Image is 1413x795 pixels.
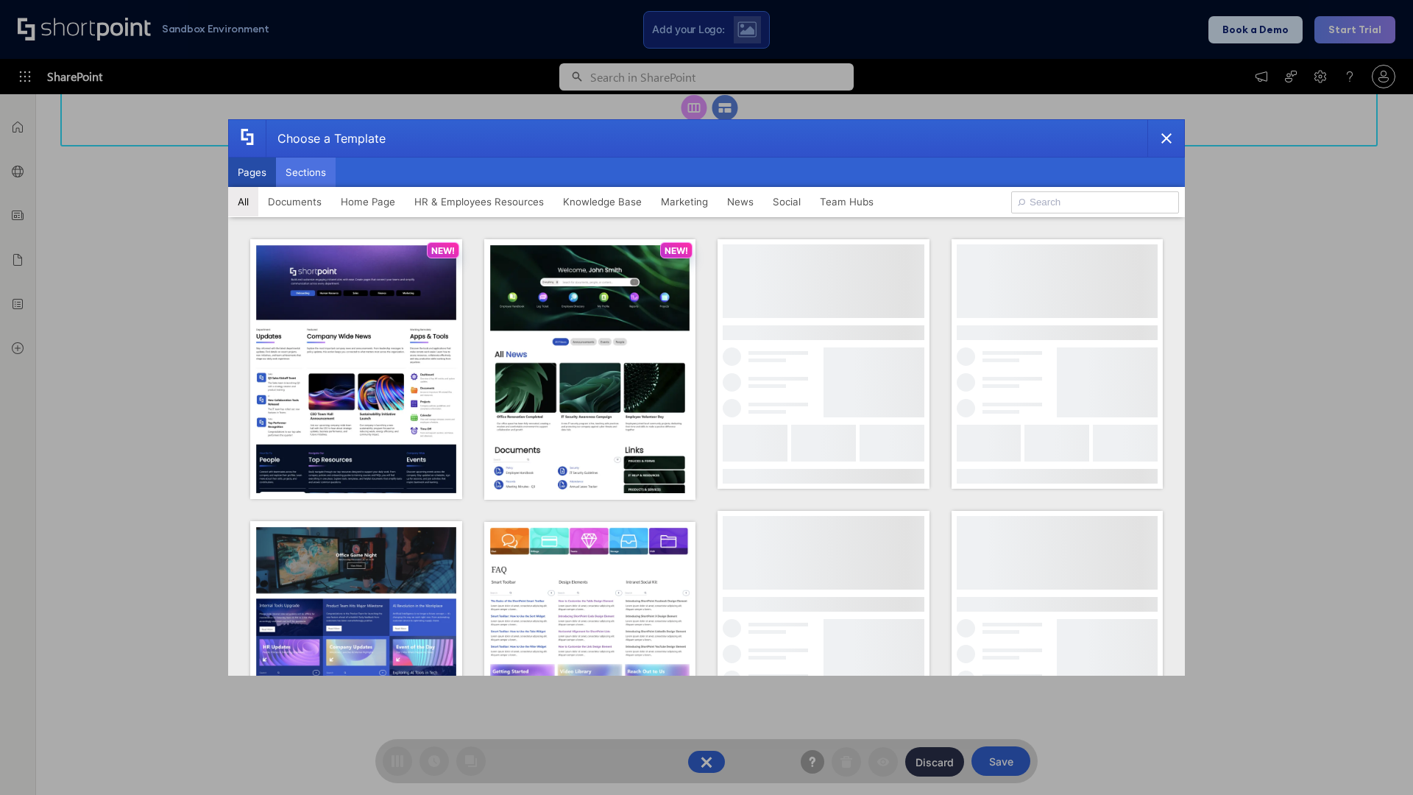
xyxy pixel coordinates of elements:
button: Social [763,187,810,216]
p: NEW! [665,245,688,256]
div: template selector [228,119,1185,676]
button: Home Page [331,187,405,216]
button: Pages [228,158,276,187]
iframe: Chat Widget [1339,724,1413,795]
div: Choose a Template [266,120,386,157]
input: Search [1011,191,1179,213]
button: Sections [276,158,336,187]
button: HR & Employees Resources [405,187,553,216]
button: Knowledge Base [553,187,651,216]
button: News [718,187,763,216]
button: All [228,187,258,216]
p: NEW! [431,245,455,256]
button: Team Hubs [810,187,883,216]
button: Documents [258,187,331,216]
button: Marketing [651,187,718,216]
